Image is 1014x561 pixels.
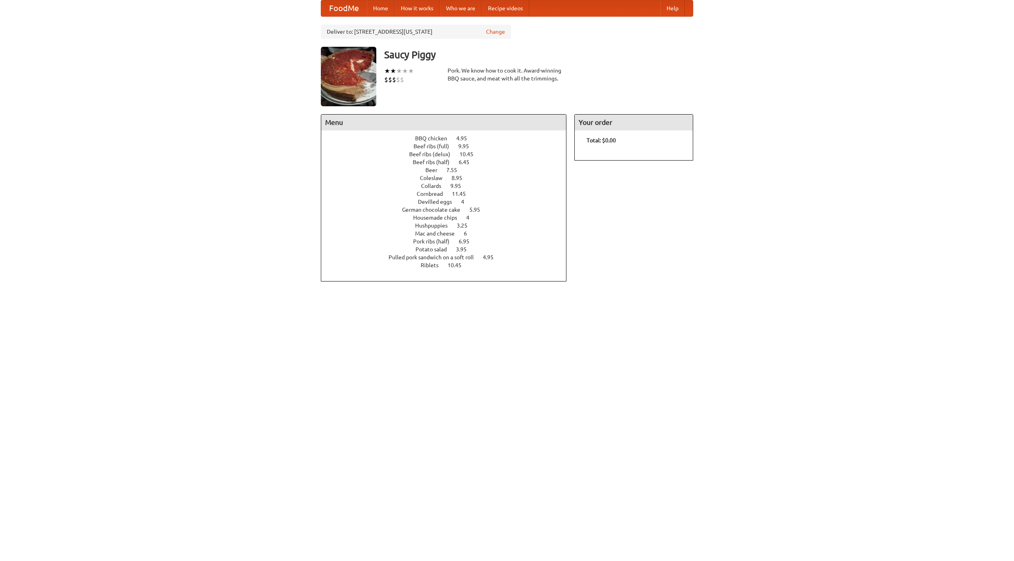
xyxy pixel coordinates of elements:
a: German chocolate cake 5.95 [402,207,495,213]
span: Hushpuppies [415,222,456,229]
span: Collards [421,183,449,189]
a: Coleslaw 8.95 [420,175,477,181]
a: Pulled pork sandwich on a soft roll 4.95 [389,254,508,260]
a: Potato salad 3.95 [416,246,481,253]
a: Beef ribs (full) 9.95 [414,143,484,149]
span: 4 [461,199,472,205]
a: Devilled eggs 4 [418,199,479,205]
span: 6 [464,230,475,237]
li: ★ [384,67,390,75]
a: Beef ribs (delux) 10.45 [409,151,488,157]
span: 9.95 [450,183,469,189]
span: Beef ribs (full) [414,143,457,149]
a: BBQ chicken 4.95 [415,135,482,142]
li: ★ [408,67,414,75]
a: Change [486,28,505,36]
a: Help [660,0,685,16]
span: 4 [466,214,477,221]
span: 3.95 [456,246,475,253]
div: Pork. We know how to cook it. Award-winning BBQ sauce, and meat with all the trimmings. [448,67,566,82]
span: Pulled pork sandwich on a soft roll [389,254,482,260]
span: 4.95 [483,254,501,260]
a: Mac and cheese 6 [415,230,482,237]
li: $ [400,75,404,84]
span: Housemade chips [413,214,465,221]
h4: Your order [575,115,693,130]
li: $ [388,75,392,84]
li: $ [384,75,388,84]
span: 11.45 [452,191,474,197]
a: Cornbread 11.45 [417,191,480,197]
span: 5.95 [469,207,488,213]
li: $ [392,75,396,84]
a: Home [367,0,395,16]
span: Beef ribs (delux) [409,151,458,157]
li: ★ [390,67,396,75]
span: 7.55 [446,167,465,173]
h3: Saucy Piggy [384,47,693,63]
span: 3.25 [457,222,475,229]
a: How it works [395,0,440,16]
div: Deliver to: [STREET_ADDRESS][US_STATE] [321,25,511,39]
span: Riblets [421,262,446,268]
span: 10.45 [448,262,469,268]
span: 8.95 [452,175,470,181]
a: Beef ribs (half) 6.45 [413,159,484,165]
span: Potato salad [416,246,455,253]
li: ★ [396,67,402,75]
span: Devilled eggs [418,199,460,205]
a: Recipe videos [482,0,529,16]
a: Collards 9.95 [421,183,476,189]
b: Total: $0.00 [587,137,616,144]
span: Pork ribs (half) [413,238,457,245]
h4: Menu [321,115,566,130]
span: Mac and cheese [415,230,463,237]
a: Riblets 10.45 [421,262,476,268]
img: angular.jpg [321,47,376,106]
a: Beer 7.55 [425,167,472,173]
span: 9.95 [458,143,477,149]
span: 6.95 [459,238,477,245]
a: Pork ribs (half) 6.95 [413,238,484,245]
span: 6.45 [459,159,477,165]
a: Who we are [440,0,482,16]
span: BBQ chicken [415,135,455,142]
li: $ [396,75,400,84]
span: Beef ribs (half) [413,159,457,165]
li: ★ [402,67,408,75]
a: FoodMe [321,0,367,16]
span: Coleslaw [420,175,450,181]
span: 10.45 [459,151,481,157]
span: German chocolate cake [402,207,468,213]
span: Beer [425,167,445,173]
a: Hushpuppies 3.25 [415,222,482,229]
span: 4.95 [456,135,475,142]
span: Cornbread [417,191,451,197]
a: Housemade chips 4 [413,214,484,221]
